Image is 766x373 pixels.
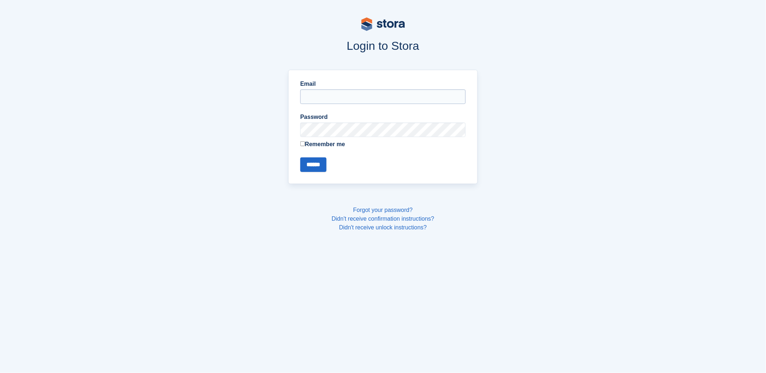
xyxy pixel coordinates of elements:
a: Didn't receive confirmation instructions? [332,216,434,222]
label: Password [300,113,466,121]
input: Remember me [300,141,305,146]
label: Remember me [300,140,466,149]
img: stora-logo-53a41332b3708ae10de48c4981b4e9114cc0af31d8433b30ea865607fb682f29.svg [361,17,405,31]
label: Email [300,80,466,88]
a: Forgot your password? [353,207,413,213]
a: Didn't receive unlock instructions? [339,224,427,230]
h1: Login to Stora [150,39,617,52]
